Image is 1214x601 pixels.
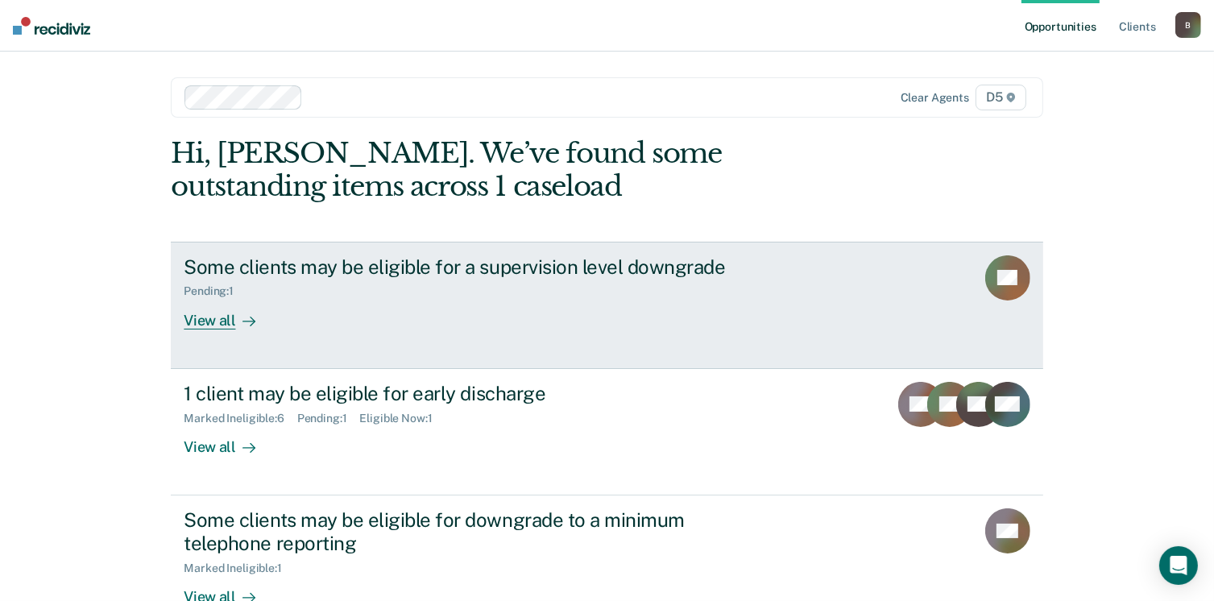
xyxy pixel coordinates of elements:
[901,91,969,105] div: Clear agents
[1175,12,1201,38] button: B
[297,412,360,425] div: Pending : 1
[171,137,868,203] div: Hi, [PERSON_NAME]. We’ve found some outstanding items across 1 caseload
[184,255,749,279] div: Some clients may be eligible for a supervision level downgrade
[184,382,749,405] div: 1 client may be eligible for early discharge
[184,425,274,456] div: View all
[184,562,294,575] div: Marked Ineligible : 1
[171,369,1042,495] a: 1 client may be eligible for early dischargeMarked Ineligible:6Pending:1Eligible Now:1View all
[1159,546,1198,585] div: Open Intercom Messenger
[184,284,247,298] div: Pending : 1
[976,85,1026,110] span: D5
[360,412,445,425] div: Eligible Now : 1
[184,298,274,330] div: View all
[184,412,296,425] div: Marked Ineligible : 6
[13,17,90,35] img: Recidiviz
[171,242,1042,369] a: Some clients may be eligible for a supervision level downgradePending:1View all
[184,508,749,555] div: Some clients may be eligible for downgrade to a minimum telephone reporting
